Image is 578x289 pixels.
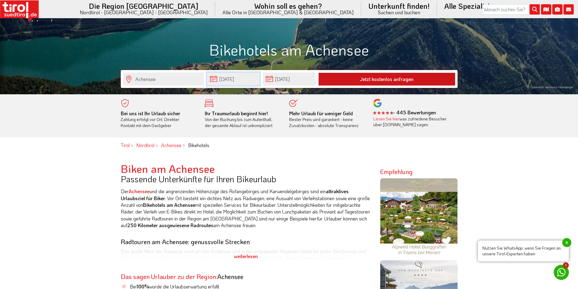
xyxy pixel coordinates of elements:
a: Nordtirol [136,142,154,148]
h3: Achensee [121,273,371,280]
i: Kontakt [563,4,574,15]
a: Achensee [129,188,150,194]
strong: 250 Kilometer ausgewiesene Radrouten [127,222,213,228]
strong: Empfehlung [380,168,413,176]
b: Bei uns ist Ihr Urlaub sicher [121,110,180,116]
p: Das große Netz der Radwege rund um den Achensee und in die umliegenden Regionen bietet für jeden ... [121,248,371,282]
small: Suchen und buchen [368,10,430,15]
small: Alle Orte in [GEOGRAPHIC_DATA] & [GEOGRAPHIC_DATA] [222,10,354,15]
h3: Passende Unterkünfte für Ihren Bikeurlaub [121,174,371,184]
i: Fotogalerie [552,4,563,15]
h1: Bikehotels am Achensee [121,41,458,58]
div: weiterlesen [121,249,371,264]
b: Ihr Traumurlaub beginnt hier! [205,110,268,116]
a: 1 Nutzen Sie WhatsApp, wenn Sie Fragen an unsere Tirol-Experten habenx [554,265,569,280]
div: Von der Buchung bis zum Aufenthalt, der gesamte Ablauf ist unkompliziert [205,110,280,129]
button: Jetzt kostenlos anfragen [319,73,455,86]
strong: Bikehotels am Achensee [143,202,195,208]
p: Der und die angrenzenden Höhenzüge des Rofangebirges und Karwendelgebirges sind ein . Vor Ort bes... [121,188,371,229]
span: Das sagen Urlauber zu der Region: [121,272,217,281]
span: 1 [563,262,569,268]
span: Nutzen Sie WhatsApp, wenn Sie Fragen an unsere Tirol-Experten haben [478,240,569,261]
img: burggraefler.jpg [380,178,458,256]
i: Karte öffnen [541,4,551,15]
div: Bester Preis wird garantiert - keine Zusatzkosten - absolute Transparenz [289,110,364,129]
small: Nordtirol - [GEOGRAPHIC_DATA] - [GEOGRAPHIC_DATA] [80,10,208,15]
div: was zufriedene Besucher über [DOMAIN_NAME] sagen [373,116,448,128]
input: Wonach suchen Sie? [482,4,540,15]
input: Abreise [263,72,316,86]
div: Zahlung erfolgt vor Ort. Direkter Kontakt mit dem Gastgeber [121,110,196,129]
a: Lesen Sie hier [373,116,400,122]
input: Wo soll's hingehen? [123,72,204,86]
h3: Radtouren am Achensee: genussvolle Strecken [121,238,371,245]
em: Bikehotels [188,142,209,148]
span: x [562,238,571,247]
input: Anreise [207,72,260,86]
b: - 445 Bewertungen [373,109,436,116]
b: Mehr Urlaub für weniger Geld [289,110,353,116]
a: Tirol [121,142,130,148]
strong: attraktives Urlaubsziel für Biker [121,188,349,201]
a: Achensee [161,142,181,148]
h2: Biken am Achensee [121,163,371,175]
